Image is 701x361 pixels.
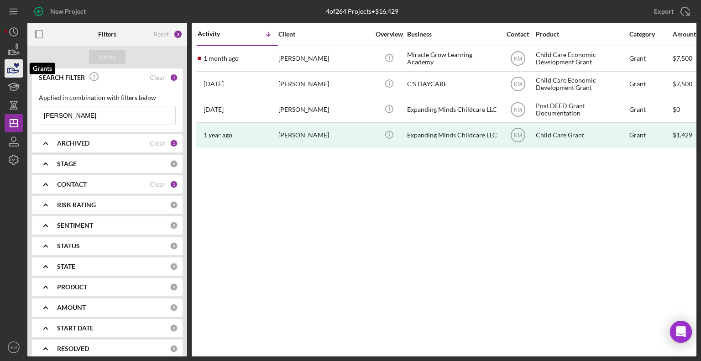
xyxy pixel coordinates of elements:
[57,222,93,229] b: SENTIMENT
[407,47,498,71] div: Miracle Grow Learning Academy
[170,242,178,250] div: 0
[57,160,77,167] b: STAGE
[670,321,692,343] div: Open Intercom Messenger
[150,140,165,147] div: Clear
[170,180,178,188] div: 1
[536,47,627,71] div: Child Care Economic Development Grant
[204,55,239,62] time: 2025-07-15 21:47
[170,139,178,147] div: 1
[10,345,17,350] text: KM
[170,283,178,291] div: 0
[654,2,674,21] div: Export
[57,201,96,209] b: RISK RATING
[39,74,85,81] b: SEARCH FILTER
[629,72,672,96] div: Grant
[170,262,178,271] div: 0
[501,31,535,38] div: Contact
[514,107,522,113] text: KM
[170,303,178,312] div: 0
[57,324,94,332] b: START DATE
[536,123,627,147] div: Child Care Grant
[407,31,498,38] div: Business
[204,80,224,88] time: 2025-07-10 16:21
[99,50,116,64] div: Apply
[407,123,498,147] div: Expanding Minds Childcare LLC
[150,181,165,188] div: Clear
[204,131,232,139] time: 2024-04-03 14:16
[326,8,398,15] div: 4 of 264 Projects • $16,429
[629,98,672,122] div: Grant
[57,345,89,352] b: RESOLVED
[372,31,406,38] div: Overview
[536,98,627,122] div: Post DEED Grant Documentation
[514,56,522,62] text: KM
[57,181,87,188] b: CONTACT
[170,221,178,230] div: 0
[629,31,672,38] div: Category
[57,304,86,311] b: AMOUNT
[39,94,176,101] div: Applied in combination with filters below
[407,98,498,122] div: Expanding Minds Childcare LLC
[173,30,183,39] div: 3
[514,81,522,88] text: KM
[150,74,165,81] div: Clear
[278,31,370,38] div: Client
[407,72,498,96] div: C'S DAYCARE
[57,283,87,291] b: PRODUCT
[629,47,672,71] div: Grant
[57,263,75,270] b: STATE
[198,30,238,37] div: Activity
[278,123,370,147] div: [PERSON_NAME]
[170,324,178,332] div: 0
[57,242,80,250] b: STATUS
[204,106,224,113] time: 2024-09-04 14:49
[536,31,627,38] div: Product
[645,2,696,21] button: Export
[153,31,169,38] div: Reset
[278,98,370,122] div: [PERSON_NAME]
[170,73,178,82] div: 1
[57,140,89,147] b: ARCHIVED
[514,132,522,139] text: KM
[98,31,116,38] b: Filters
[50,2,86,21] div: New Project
[278,47,370,71] div: [PERSON_NAME]
[629,123,672,147] div: Grant
[170,345,178,353] div: 0
[89,50,126,64] button: Apply
[5,338,23,356] button: KM
[278,72,370,96] div: [PERSON_NAME]
[170,201,178,209] div: 0
[536,72,627,96] div: Child Care Economic Development Grant
[170,160,178,168] div: 0
[27,2,95,21] button: New Project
